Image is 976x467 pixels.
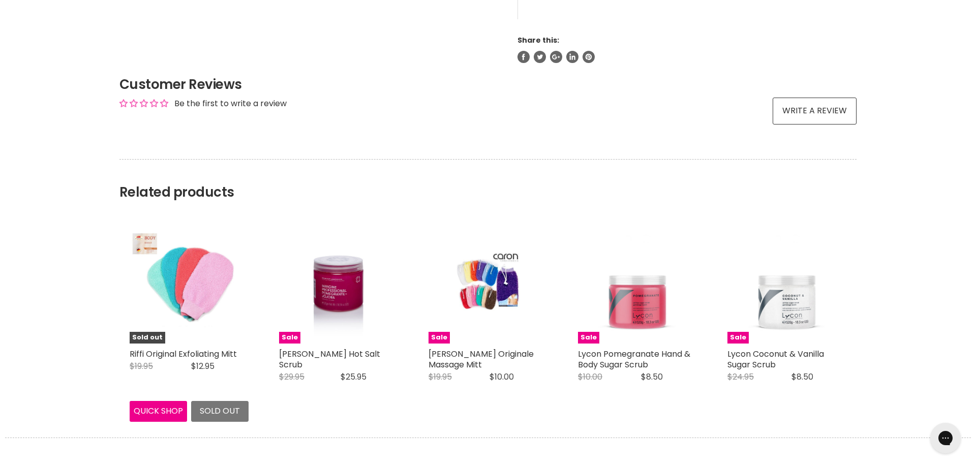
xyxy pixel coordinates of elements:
a: Mancine Hot Salt Scrub Mancine Hot Salt Scrub Sale [279,225,398,344]
a: Caron Milano Originale Massage Mitt Sale [429,225,547,344]
a: Write a review [773,98,857,124]
span: $19.95 [429,371,452,383]
a: [PERSON_NAME] Originale Massage Mitt [429,348,534,370]
span: $8.50 [791,371,813,383]
button: Quick shop [130,401,187,421]
span: Share this: [517,35,559,45]
span: $10.00 [578,371,602,383]
a: Lycon Pomegranate Hand & Body Sugar Scrub Lycon Pomegranate Hand & Body Sugar Scrub Sale [578,225,697,344]
span: $19.95 [130,360,153,372]
img: Lycon Pomegranate Hand & Body Sugar Scrub [578,225,697,344]
h2: Customer Reviews [119,75,857,94]
a: Riffi Original Exfoliating Mitt [130,348,237,360]
span: Sale [429,332,450,344]
h2: Related products [119,159,857,200]
div: Be the first to write a review [174,98,287,109]
div: Average rating is 0.00 stars [119,98,168,109]
img: Mancine Hot Salt Scrub [287,225,389,344]
aside: Share this: [517,36,857,63]
iframe: Gorgias live chat messenger [925,419,966,457]
span: Sold out [130,332,165,344]
span: Sale [279,332,300,344]
span: $8.50 [641,371,663,383]
span: Sale [578,332,599,344]
img: Lycon Coconut & Vanilla Sugar Scrub [727,225,846,344]
span: $29.95 [279,371,304,383]
a: Lycon Coconut & Vanilla Sugar Scrub Lycon Coconut & Vanilla Sugar Scrub Sale [727,225,846,344]
span: $24.95 [727,371,754,383]
button: Sold out [191,401,249,421]
a: Lycon Coconut & Vanilla Sugar Scrub [727,348,824,370]
span: $25.95 [341,371,367,383]
a: [PERSON_NAME] Hot Salt Scrub [279,348,380,370]
a: Lycon Pomegranate Hand & Body Sugar Scrub [578,348,690,370]
img: Caron Milano Originale Massage Mitt [448,225,527,344]
a: Riffi Original Exfoliating Mitt Sold out [130,225,249,344]
img: Riffi Original Exfoliating Mitt [130,230,249,337]
span: $10.00 [490,371,514,383]
span: Sale [727,332,749,344]
span: $12.95 [191,360,215,372]
span: Sold out [200,405,240,417]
